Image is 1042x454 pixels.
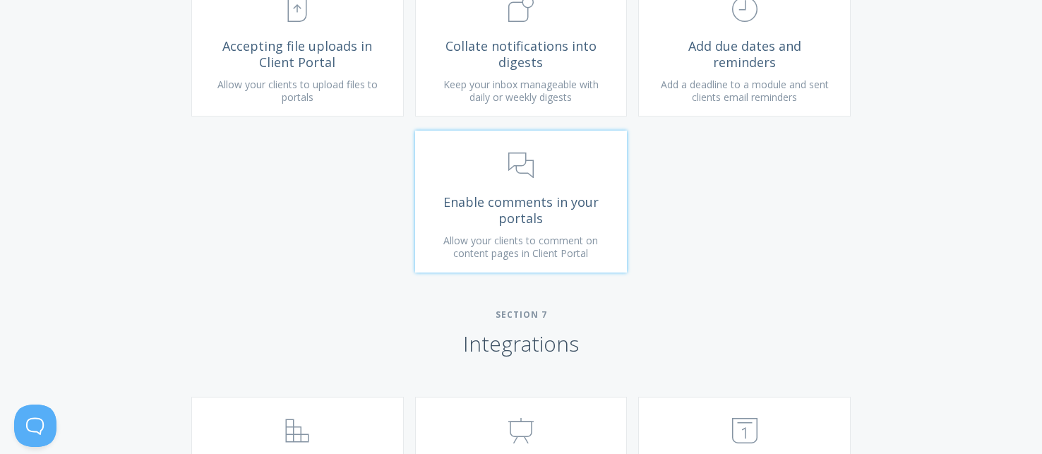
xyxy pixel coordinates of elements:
span: Keep your inbox manageable with daily or weekly digests [443,78,599,104]
span: Allow your clients to comment on content pages in Client Portal [443,234,598,260]
span: Allow your clients to upload files to portals [217,78,378,104]
span: Accepting file uploads in Client Portal [213,38,382,70]
span: Enable comments in your portals [437,194,606,226]
span: Add due dates and reminders [660,38,829,70]
iframe: Toggle Customer Support [14,405,56,447]
span: Collate notifications into digests [437,38,606,70]
span: Add a deadline to a module and sent clients email reminders [661,78,829,104]
a: Enable comments in your portals Allow your clients to comment on content pages in Client Portal [415,131,628,273]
